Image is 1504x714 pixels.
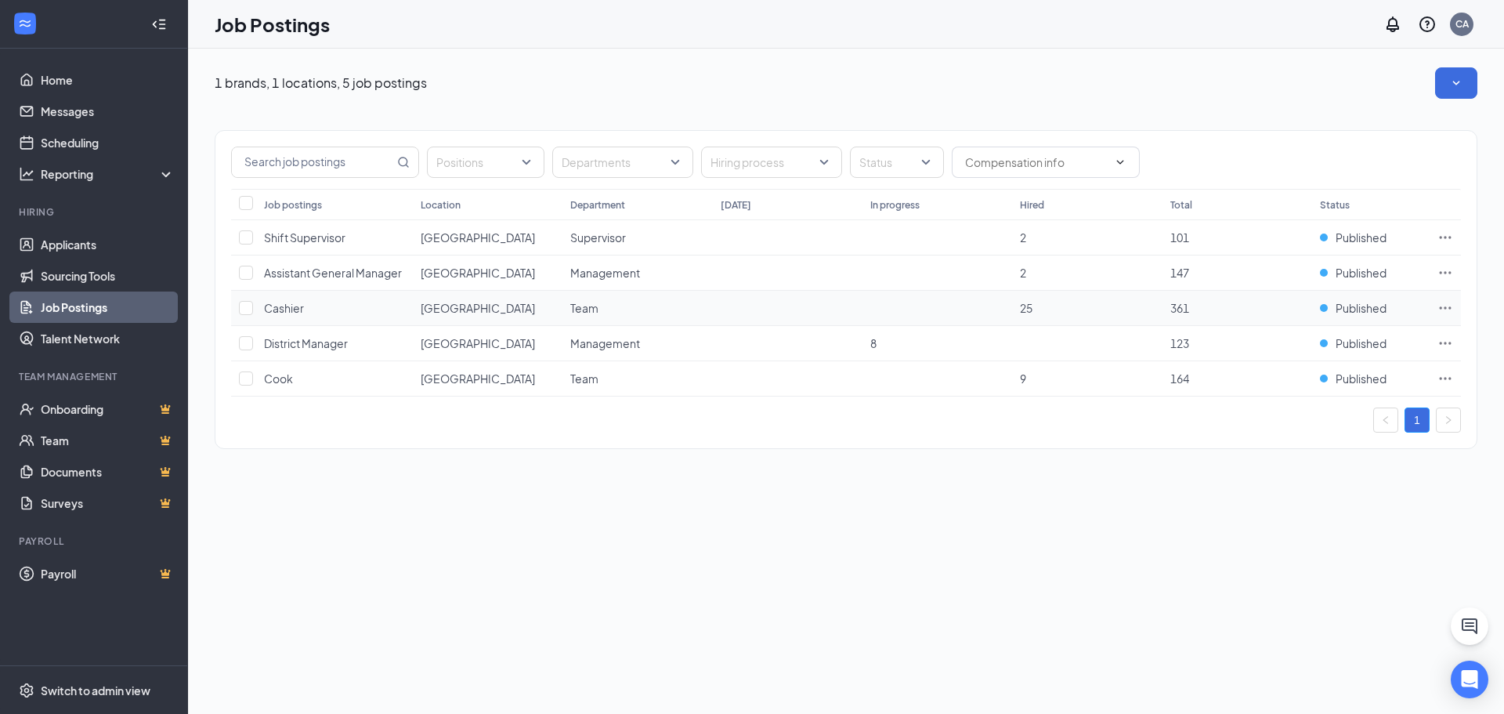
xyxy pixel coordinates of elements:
[1444,415,1453,425] span: right
[562,326,712,361] td: Management
[1455,17,1469,31] div: CA
[397,156,410,169] svg: MagnifyingGlass
[1336,265,1386,281] span: Published
[41,393,175,425] a: OnboardingCrown
[1436,408,1461,433] li: Next Page
[965,154,1108,171] input: Compensation info
[1437,300,1453,316] svg: Ellipses
[19,205,172,219] div: Hiring
[19,166,34,182] svg: Analysis
[1405,408,1430,433] li: 1
[1437,371,1453,386] svg: Ellipses
[421,198,461,212] div: Location
[570,198,625,212] div: Department
[151,16,167,32] svg: Collapse
[1020,266,1026,280] span: 2
[421,266,535,280] span: [GEOGRAPHIC_DATA]
[1336,335,1386,351] span: Published
[1336,230,1386,245] span: Published
[421,230,535,245] span: [GEOGRAPHIC_DATA]
[41,64,175,96] a: Home
[1114,156,1126,169] svg: ChevronDown
[570,336,640,350] span: Management
[1373,408,1398,433] button: left
[264,230,345,245] span: Shift Supervisor
[41,558,175,589] a: PayrollCrown
[570,230,626,245] span: Supervisor
[41,323,175,354] a: Talent Network
[562,256,712,291] td: Management
[1381,415,1390,425] span: left
[1437,265,1453,281] svg: Ellipses
[413,326,562,361] td: North Canton
[1170,230,1189,245] span: 101
[1436,408,1461,433] button: right
[232,147,394,177] input: Search job postings
[562,291,712,326] td: Team
[1020,301,1032,315] span: 25
[264,301,304,315] span: Cashier
[413,256,562,291] td: North Canton
[1170,336,1189,350] span: 123
[1020,230,1026,245] span: 2
[862,189,1012,220] th: In progress
[264,336,348,350] span: District Manager
[264,198,322,212] div: Job postings
[1383,15,1402,34] svg: Notifications
[870,336,877,350] span: 8
[421,301,535,315] span: [GEOGRAPHIC_DATA]
[41,127,175,158] a: Scheduling
[1448,75,1464,91] svg: SmallChevronDown
[41,487,175,519] a: SurveysCrown
[413,291,562,326] td: North Canton
[1162,189,1312,220] th: Total
[413,220,562,256] td: North Canton
[1170,371,1189,386] span: 164
[17,16,33,31] svg: WorkstreamLogo
[1020,371,1026,386] span: 9
[41,166,175,182] div: Reporting
[1170,266,1189,280] span: 147
[1435,67,1477,99] button: SmallChevronDown
[562,361,712,397] td: Team
[562,220,712,256] td: Supervisor
[1437,335,1453,351] svg: Ellipses
[41,260,175,292] a: Sourcing Tools
[19,683,34,698] svg: Settings
[413,361,562,397] td: North Canton
[1451,607,1488,645] button: ChatActive
[421,336,535,350] span: [GEOGRAPHIC_DATA]
[1012,189,1162,220] th: Hired
[1312,189,1430,220] th: Status
[1336,371,1386,386] span: Published
[570,301,598,315] span: Team
[264,266,402,280] span: Assistant General Manager
[215,11,330,38] h1: Job Postings
[570,371,598,386] span: Team
[1336,300,1386,316] span: Published
[1418,15,1437,34] svg: QuestionInfo
[264,371,293,386] span: Cook
[1405,408,1429,432] a: 1
[1451,661,1488,698] div: Open Intercom Messenger
[1460,617,1479,636] svg: ChatActive
[713,189,862,220] th: [DATE]
[215,74,427,92] p: 1 brands, 1 locations, 5 job postings
[570,266,640,280] span: Management
[1170,301,1189,315] span: 361
[1373,408,1398,433] li: Previous Page
[41,229,175,260] a: Applicants
[41,96,175,127] a: Messages
[421,371,535,386] span: [GEOGRAPHIC_DATA]
[41,292,175,323] a: Job Postings
[19,370,172,383] div: Team Management
[41,683,150,698] div: Switch to admin view
[41,425,175,456] a: TeamCrown
[19,535,172,548] div: Payroll
[1437,230,1453,245] svg: Ellipses
[41,456,175,487] a: DocumentsCrown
